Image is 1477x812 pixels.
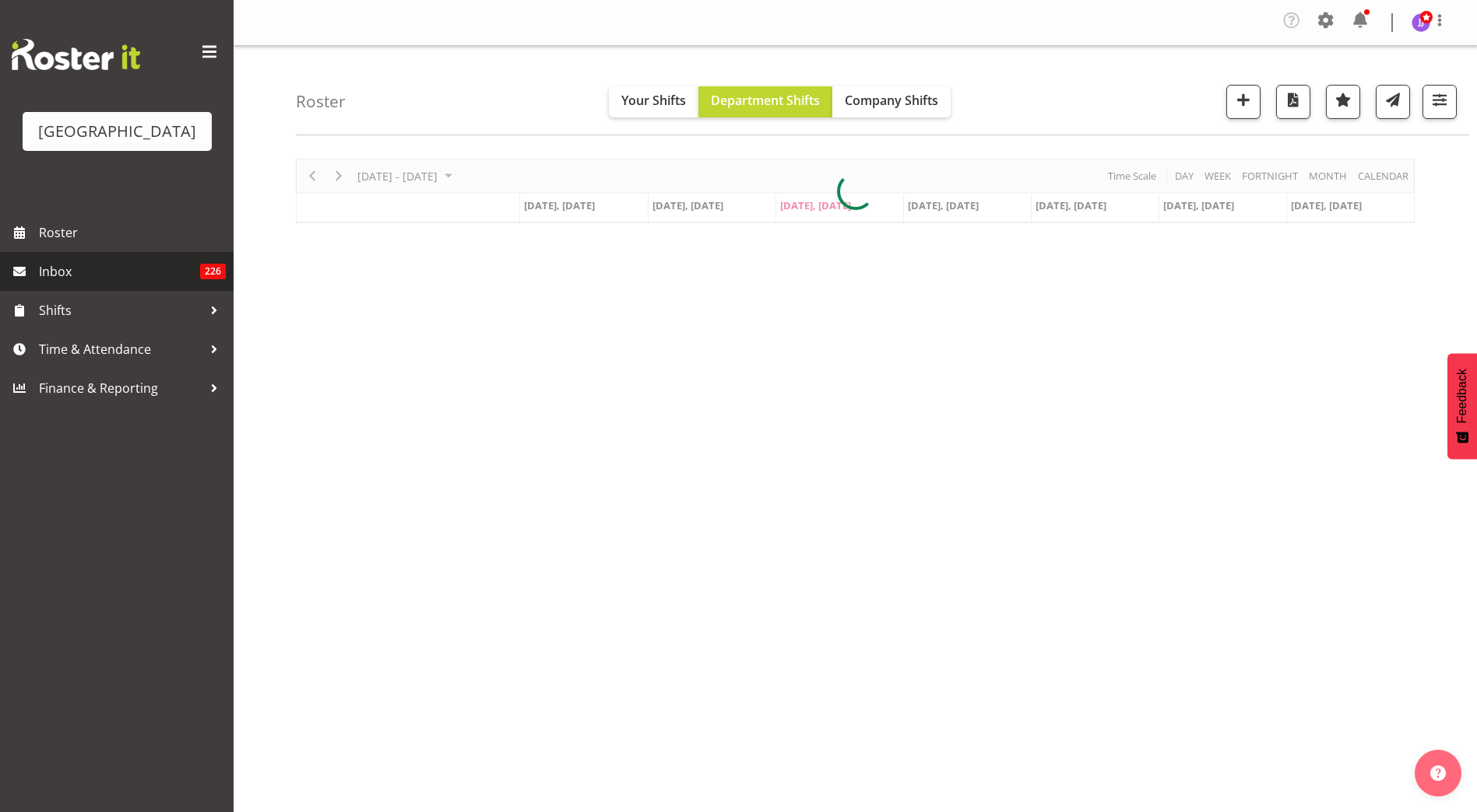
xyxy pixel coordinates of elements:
span: Shifts [39,299,202,322]
img: Rosterit website logo [12,39,140,70]
div: [GEOGRAPHIC_DATA] [38,120,196,143]
span: Department Shifts [711,92,820,109]
button: Company Shifts [832,86,951,117]
button: Your Shifts [609,86,698,117]
span: Your Shifts [621,92,686,109]
span: Time & Attendance [39,338,202,361]
button: Send a list of all shifts for the selected filtered period to all rostered employees. [1376,85,1410,119]
h4: Roster [296,93,346,110]
img: jade-johnson1105.jpg [1412,13,1430,32]
button: Highlight an important date within the roster. [1326,85,1360,119]
button: Feedback - Show survey [1447,353,1477,459]
button: Filter Shifts [1422,85,1457,119]
span: Feedback [1455,369,1469,423]
span: Inbox [39,260,200,283]
button: Add a new shift [1226,85,1261,119]
button: Download a PDF of the roster according to the set date range. [1276,85,1310,119]
button: Department Shifts [698,86,832,117]
span: 226 [200,264,226,279]
span: Roster [39,221,226,244]
span: Finance & Reporting [39,376,202,400]
img: help-xxl-2.png [1430,765,1446,781]
span: Company Shifts [845,92,938,109]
